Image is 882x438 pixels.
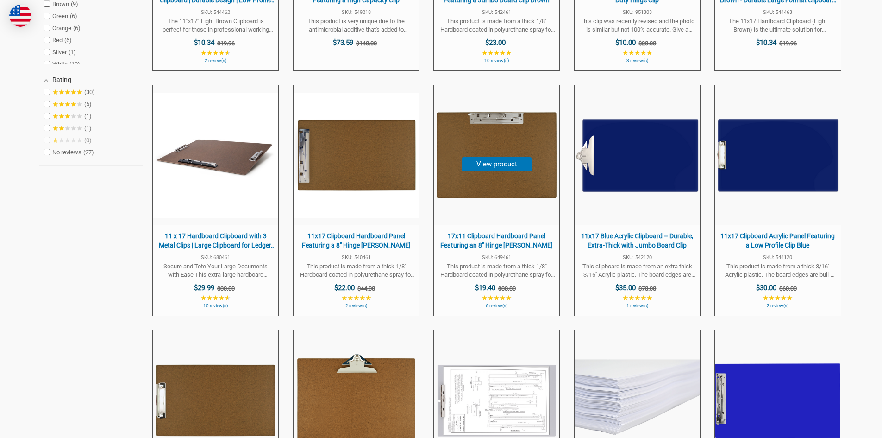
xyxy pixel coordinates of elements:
span: Green [44,13,77,20]
span: 11 x 17 Hardboard Clipboard with 3 Metal Clips | Large Clipboard for Ledger, Tabloid, Legal Size ... [157,232,274,250]
span: Silver [44,49,76,56]
span: $140.00 [356,40,377,47]
span: $44.00 [357,285,375,292]
button: View product [462,157,532,171]
span: 11x17 Clipboard Acrylic Panel Featuring a Low Profile Clip Blue [719,232,836,250]
span: This product is very unique due to the antimicrobial additive that's added to effectively reduce ... [298,17,414,34]
span: ★★★★★ [52,101,82,108]
span: 10 [69,61,80,68]
span: 6 [73,25,81,32]
span: ★★★★★ [52,89,82,96]
span: ★★★★★ [52,137,82,144]
span: 1 [69,49,76,56]
span: White [44,61,80,68]
span: 11x17 Blue Acrylic Clipboard – Durable, Extra-Thick with Jumbo Board Clip [579,232,695,250]
img: duty and tax information for United States [9,5,31,27]
span: This product is made from a thick 3/16'' Acrylic plastic. The board edges are bull-nosed and corn... [719,262,836,279]
span: 2 review(s) [298,304,414,308]
span: ★★★★★ [763,294,793,302]
span: ★★★★★ [341,294,371,302]
span: ★★★★★ [200,294,231,302]
span: SKU: 549218 [298,10,414,15]
span: 1 [84,125,92,132]
span: ★★★★★ [200,49,231,57]
span: $30.00 [756,284,776,292]
span: 6 [64,37,72,44]
span: 10 review(s) [438,58,555,63]
span: 2 review(s) [719,304,836,308]
span: SKU: 544462 [157,10,274,15]
span: 1 [84,113,92,120]
span: Brown [44,0,78,8]
span: ★★★★★ [482,49,512,57]
span: $38.80 [498,285,516,292]
span: This product is made from a thick 1/8'' Hardboard coated in polyurethane spray for extra resistan... [298,262,414,279]
span: This clipboard is made from an extra thick 3/16'' Acrylic plastic. The board edges are bull-nosed... [579,262,695,279]
a: 11x17 Clipboard Hardboard Panel Featuring a 8" Hinge Clip Brown [294,85,419,316]
span: ★★★★★ [52,113,82,120]
img: 11x17 Clipboard Acrylic Panel Featuring a Jumbo Board Clip Blue [575,93,700,218]
span: SKU: 542120 [579,255,695,260]
span: SKU: 544463 [719,10,836,15]
span: 1 review(s) [579,304,695,308]
span: $20.00 [638,40,656,47]
span: SKU: 542461 [438,10,555,15]
span: 3 review(s) [579,58,695,63]
span: $19.96 [217,40,235,47]
span: This product is made from a thick 1/8" Hardboard coated in polyurethane spray for extra resistanc... [438,262,555,279]
img: 17x11 Clipboard Hardboard Panel Featuring an 8" Hinge Clip Brown [434,93,559,218]
span: 17x11 Clipboard Hardboard Panel Featuring an 8" Hinge [PERSON_NAME] [438,232,555,250]
span: $22.00 [334,284,355,292]
span: 2 review(s) [157,58,274,63]
img: 11x17 Clipboard Acrylic Panel Featuring a Low Profile Clip Blue [715,93,840,218]
span: ★★★★★ [622,294,652,302]
span: 0 [84,137,92,144]
span: $19.40 [475,284,495,292]
span: 6 [70,13,77,19]
span: ★★★★★ [622,49,652,57]
span: SKU: 951303 [579,10,695,15]
span: 11x17 Clipboard Hardboard Panel Featuring a 8" Hinge [PERSON_NAME] [298,232,414,250]
span: $30.00 [217,285,235,292]
a: 11x17 Clipboard Acrylic Panel Featuring a Low Profile Clip Blue [715,85,840,316]
span: This clip was recently revised and the photo is similar but not 100% accurate. Give a professiona... [579,17,695,34]
span: $19.96 [779,40,797,47]
span: 6 review(s) [438,304,555,308]
span: $10.34 [194,38,214,47]
span: $35.00 [615,284,636,292]
span: The 11x17 Hardboard Clipboard (Light Brown) is the ultimate solution for professionals who demand... [719,17,836,34]
span: Red [44,37,72,44]
span: $23.00 [485,38,506,47]
span: SKU: 544120 [719,255,836,260]
span: 30 [84,89,95,95]
span: SKU: 649461 [438,255,555,260]
span: Orange [44,25,81,32]
span: No reviews [44,149,94,156]
a: 17x11 Clipboard Hardboard Panel Featuring an 8" Hinge Clip Brown [434,85,559,316]
span: 5 [84,101,92,108]
span: 27 [83,149,94,156]
span: ★★★★★ [482,294,512,302]
a: 11 x 17 Hardboard Clipboard with 3 Metal Clips | Large Clipboard for Ledger, Tabloid, Legal Size ... [153,85,278,316]
span: $73.59 [333,38,353,47]
span: Secure and Tote Your Large Documents with Ease This extra-large hardboard clipboard is designed t... [157,262,274,279]
span: $10.34 [756,38,776,47]
span: $70.00 [638,285,656,292]
span: $29.99 [194,284,214,292]
span: $60.00 [779,285,797,292]
span: SKU: 540461 [298,255,414,260]
span: SKU: 680461 [157,255,274,260]
span: $10.00 [615,38,636,47]
span: 9 [71,0,78,7]
span: ★★★★★ [52,125,82,132]
span: The 11”x17” Light Brown Clipboard is perfect for those in professional working environments seeki... [157,17,274,34]
a: 11x17 Blue Acrylic Clipboard – Durable, Extra-Thick with Jumbo Board Clip [575,85,700,316]
span: This product is made from a thick 1/8'' Hardboard coated in polyurethane spray for extra resistan... [438,17,555,34]
img: 11x17 Clipboard Hardboard Panel Featuring a 8" Hinge Clip Brown [294,93,419,218]
span: Rating [52,76,71,83]
span: 10 review(s) [157,304,274,308]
